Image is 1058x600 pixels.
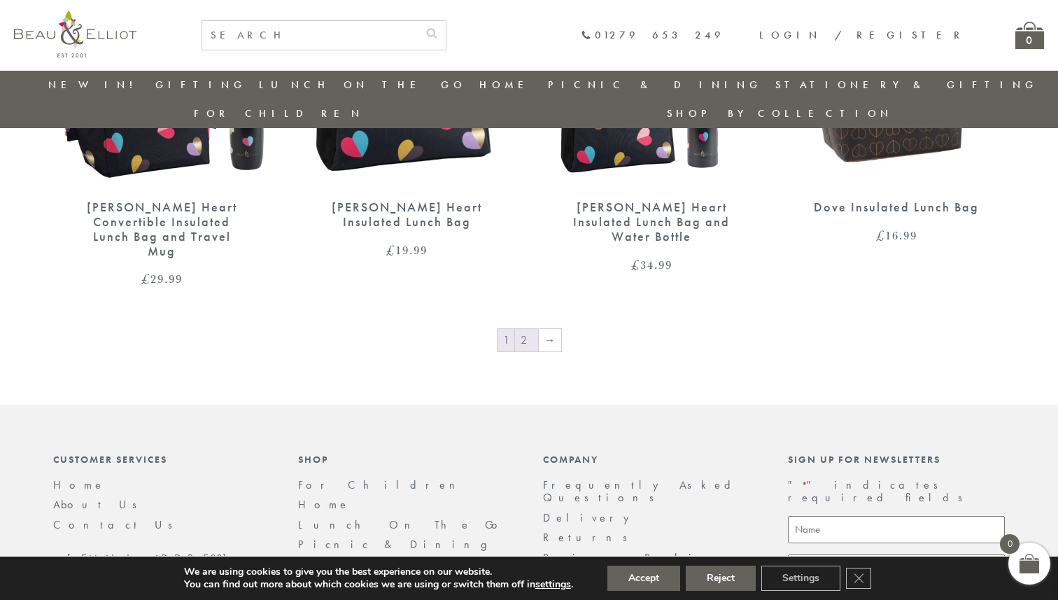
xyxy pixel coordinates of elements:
[667,106,893,120] a: Shop by collection
[53,328,1005,356] nav: Product Pagination
[686,566,756,591] button: Reject
[298,454,515,465] div: Shop
[607,566,680,591] button: Accept
[812,200,980,215] div: Dove Insulated Lunch Bag
[543,477,740,505] a: Frequently Asked Questions
[543,510,637,525] a: Delivery
[386,242,395,258] span: £
[631,256,640,273] span: £
[298,497,350,512] a: Home
[298,477,466,492] a: For Children
[184,578,573,591] p: You can find out more about which cookies we are using or switch them off in .
[259,78,466,92] a: Lunch On The Go
[567,200,735,244] div: [PERSON_NAME] Heart Insulated Lunch Bag and Water Bottle
[761,566,840,591] button: Settings
[53,477,105,492] a: Home
[759,28,966,42] a: Login / Register
[53,552,270,578] a: [EMAIL_ADDRESS][DOMAIN_NAME]
[202,21,418,50] input: SEARCH
[535,578,571,591] button: settings
[581,29,724,41] a: 01279 653 249
[386,242,428,258] bdi: 19.99
[775,78,1038,92] a: Stationery & Gifting
[543,530,637,545] a: Returns
[539,329,561,351] a: →
[788,554,1005,582] input: Email
[155,78,246,92] a: Gifting
[1000,534,1020,554] span: 0
[543,550,722,565] a: Privacy Policy
[498,329,514,351] span: Page 1
[1015,22,1044,49] a: 0
[298,517,506,532] a: Lunch On The Go
[631,256,672,273] bdi: 34.99
[53,497,146,512] a: About Us
[543,454,760,465] div: Company
[876,227,917,244] bdi: 16.99
[194,106,364,120] a: For Children
[788,516,1005,543] input: Name
[323,200,491,229] div: [PERSON_NAME] Heart Insulated Lunch Bag
[298,537,501,552] a: Picnic & Dining
[479,78,535,92] a: Home
[515,329,538,351] a: Page 2
[184,566,573,578] p: We are using cookies to give you the best experience on our website.
[788,479,1005,505] p: " " indicates required fields
[548,78,762,92] a: Picnic & Dining
[846,568,871,589] button: Close GDPR Cookie Banner
[788,454,1005,465] div: Sign up for newsletters
[141,270,150,287] span: £
[53,517,182,532] a: Contact Us
[48,78,142,92] a: New in!
[78,200,246,258] div: [PERSON_NAME] Heart Convertible Insulated Lunch Bag and Travel Mug
[876,227,885,244] span: £
[53,454,270,465] div: Customer Services
[14,11,136,57] img: logo
[141,270,183,287] bdi: 29.99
